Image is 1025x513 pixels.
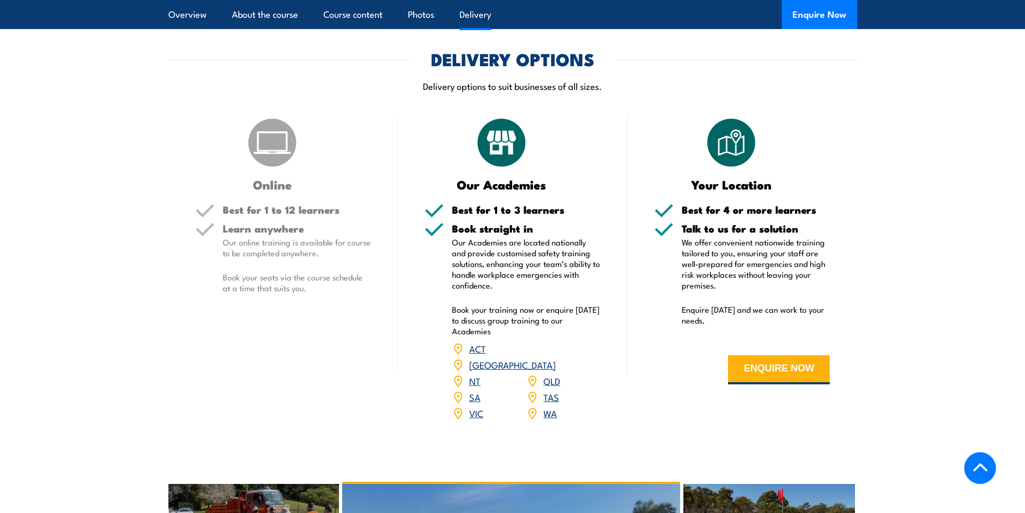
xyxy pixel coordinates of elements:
p: Book your training now or enquire [DATE] to discuss group training to our Academies [452,304,600,336]
button: ENQUIRE NOW [728,355,830,384]
p: We offer convenient nationwide training tailored to you, ensuring your staff are well-prepared fo... [682,237,830,291]
h3: Your Location [654,178,809,191]
h5: Book straight in [452,223,600,234]
h3: Online [195,178,350,191]
a: VIC [469,406,483,419]
h2: DELIVERY OPTIONS [431,51,595,66]
p: Our online training is available for course to be completed anywhere. [223,237,371,258]
p: Enquire [DATE] and we can work to your needs. [682,304,830,326]
a: WA [543,406,557,419]
a: QLD [543,374,560,387]
p: Book your seats via the course schedule at a time that suits you. [223,272,371,293]
a: NT [469,374,480,387]
p: Delivery options to suit businesses of all sizes. [168,80,857,92]
h3: Our Academies [425,178,579,191]
a: ACT [469,342,486,355]
h5: Best for 1 to 3 learners [452,205,600,215]
p: Our Academies are located nationally and provide customised safety training solutions, enhancing ... [452,237,600,291]
a: [GEOGRAPHIC_DATA] [469,358,556,371]
h5: Best for 4 or more learners [682,205,830,215]
h5: Talk to us for a solution [682,223,830,234]
h5: Learn anywhere [223,223,371,234]
a: TAS [543,390,559,403]
h5: Best for 1 to 12 learners [223,205,371,215]
a: SA [469,390,480,403]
